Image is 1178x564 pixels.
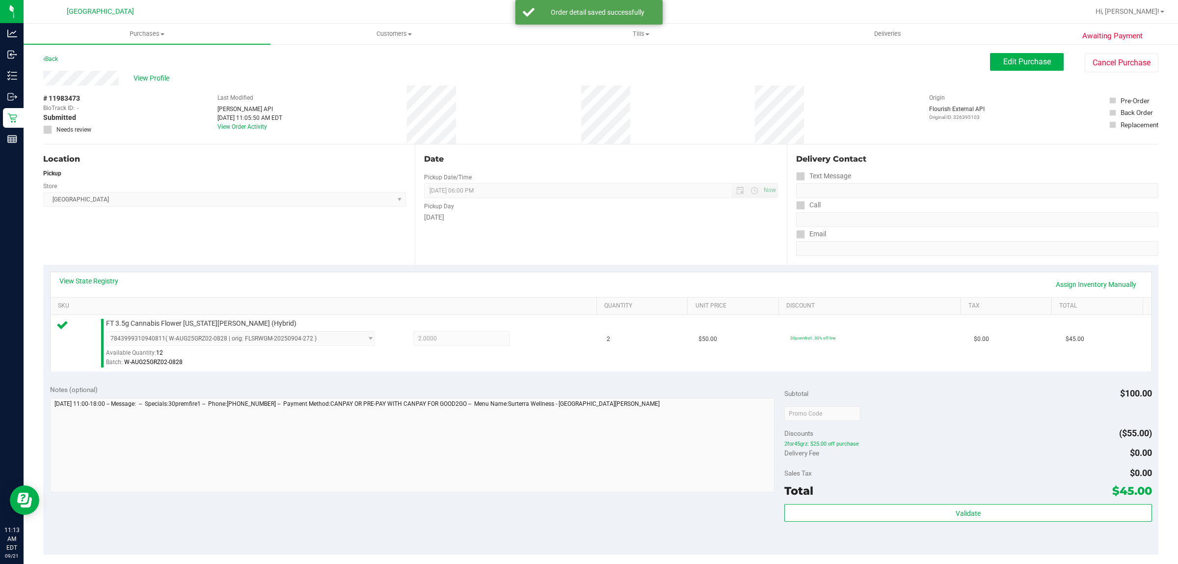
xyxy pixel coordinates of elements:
iframe: Resource center [10,485,39,515]
div: Back Order [1121,108,1153,117]
span: 2 [607,335,610,344]
label: Last Modified [217,93,253,102]
div: Available Quantity: [106,346,389,365]
label: Pickup Date/Time [424,173,472,182]
span: Tills [518,29,764,38]
div: Pre-Order [1121,96,1150,106]
div: Replacement [1121,120,1158,130]
p: 11:13 AM EDT [4,526,19,552]
span: $0.00 [1130,468,1152,478]
span: W-AUG25GRZ02-0828 [124,359,183,366]
a: Total [1059,302,1139,310]
span: Deliveries [861,29,914,38]
button: Validate [784,504,1151,522]
button: Edit Purchase [990,53,1064,71]
span: 2for45grz: $25.00 off purchase [784,441,1151,448]
span: 12 [156,349,163,356]
a: SKU [58,302,593,310]
span: 30premfire1: 30% off line [790,336,835,340]
span: $100.00 [1120,388,1152,398]
label: Pickup Day [424,202,454,211]
a: Deliveries [764,24,1011,44]
a: Tax [968,302,1048,310]
span: Hi, [PERSON_NAME]! [1096,7,1159,15]
a: Quantity [604,302,684,310]
span: View Profile [134,73,173,84]
span: $0.00 [1130,448,1152,458]
span: # 11983473 [43,93,80,104]
div: Delivery Contact [796,153,1158,165]
label: Store [43,182,57,191]
inline-svg: Reports [7,134,17,144]
span: $0.00 [974,335,989,344]
inline-svg: Analytics [7,28,17,38]
label: Text Message [796,169,851,183]
a: Assign Inventory Manually [1049,276,1143,293]
div: Order detail saved successfully [540,7,655,17]
inline-svg: Retail [7,113,17,123]
label: Origin [929,93,945,102]
a: Unit Price [696,302,775,310]
inline-svg: Inbound [7,50,17,59]
button: Cancel Purchase [1085,54,1158,72]
inline-svg: Inventory [7,71,17,81]
div: [DATE] 11:05:50 AM EDT [217,113,282,122]
a: View State Registry [59,276,118,286]
a: Purchases [24,24,270,44]
label: Email [796,227,826,241]
span: $45.00 [1112,484,1152,498]
span: Validate [956,509,981,517]
a: Back [43,56,58,62]
div: [PERSON_NAME] API [217,105,282,113]
span: Needs review [56,125,91,134]
span: ($55.00) [1119,428,1152,438]
input: Format: (999) 999-9999 [796,183,1158,198]
a: Tills [517,24,764,44]
p: Original ID: 326395103 [929,113,985,121]
span: BioTrack ID: [43,104,75,113]
span: Delivery Fee [784,449,819,457]
span: Subtotal [784,390,808,397]
span: [GEOGRAPHIC_DATA] [67,7,134,16]
span: - [77,104,79,113]
div: Flourish External API [929,105,985,121]
a: Discount [786,302,957,310]
inline-svg: Outbound [7,92,17,102]
span: Discounts [784,424,813,442]
input: Promo Code [784,406,860,421]
span: $50.00 [698,335,717,344]
span: Sales Tax [784,469,812,477]
span: Submitted [43,113,76,123]
a: View Order Activity [217,123,267,130]
strong: Pickup [43,170,61,177]
span: FT 3.5g Cannabis Flower [US_STATE][PERSON_NAME] (Hybrid) [106,319,296,328]
span: Customers [271,29,517,38]
span: Awaiting Payment [1082,30,1143,42]
p: 09/21 [4,552,19,560]
div: Location [43,153,406,165]
div: [DATE] [424,212,777,223]
span: Batch: [106,359,123,366]
label: Call [796,198,821,212]
a: Customers [270,24,517,44]
span: Edit Purchase [1003,57,1051,66]
span: Total [784,484,813,498]
input: Format: (999) 999-9999 [796,212,1158,227]
span: Purchases [24,29,270,38]
div: Date [424,153,777,165]
span: $45.00 [1066,335,1084,344]
span: Notes (optional) [50,386,98,394]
